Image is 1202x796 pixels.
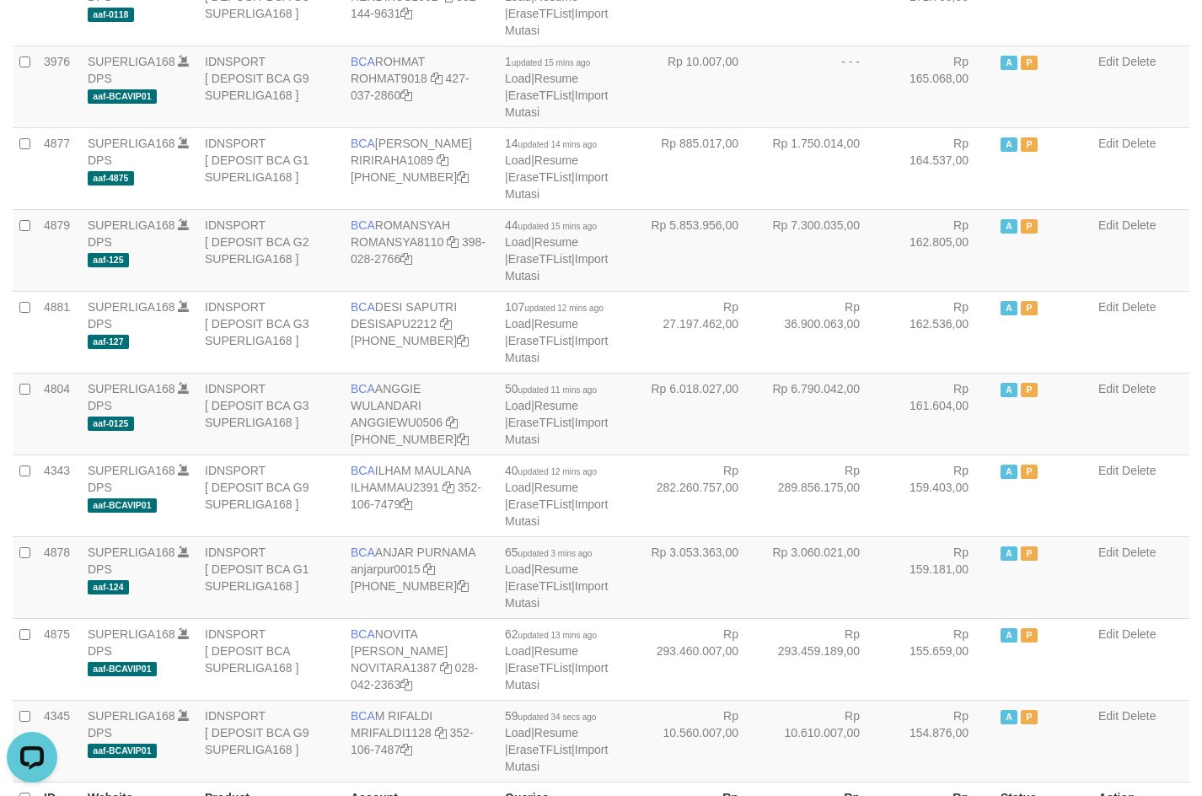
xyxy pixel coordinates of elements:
[457,334,469,347] a: Copy 4062280453 to clipboard
[400,497,412,511] a: Copy 3521067479 to clipboard
[505,546,608,610] span: | | |
[1001,301,1017,315] span: Active
[505,497,608,528] a: Import Mutasi
[1122,546,1156,559] a: Delete
[885,618,994,700] td: Rp 155.659,00
[351,382,375,395] span: BCA
[534,235,578,249] a: Resume
[505,644,531,658] a: Load
[518,467,597,476] span: updated 12 mins ago
[37,536,81,618] td: 4878
[81,46,198,127] td: DPS
[505,137,608,201] span: | | |
[505,627,608,691] span: | | |
[642,618,764,700] td: Rp 293.460.007,00
[88,89,157,104] span: aaf-BCAVIP01
[524,304,603,313] span: updated 12 mins ago
[505,218,597,232] span: 44
[88,8,134,22] span: aaf-0118
[1001,219,1017,234] span: Active
[88,382,175,395] a: SUPERLIGA168
[505,300,608,364] span: | | |
[1098,137,1119,150] a: Edit
[88,253,129,267] span: aaf-125
[37,700,81,782] td: 4345
[457,579,469,593] a: Copy 4062281620 to clipboard
[7,7,57,57] button: Open LiveChat chat widget
[81,291,198,373] td: DPS
[198,373,344,454] td: IDNSPORT [ DEPOSIT BCA G3 SUPERLIGA168 ]
[440,317,452,331] a: Copy DESISAPU2212 to clipboard
[1098,300,1119,314] a: Edit
[37,454,81,536] td: 4343
[351,55,375,68] span: BCA
[518,549,593,558] span: updated 3 mins ago
[642,127,764,209] td: Rp 885.017,00
[1122,709,1156,723] a: Delete
[1122,627,1156,641] a: Delete
[37,291,81,373] td: 4881
[642,700,764,782] td: Rp 10.560.007,00
[1021,137,1038,152] span: Paused
[198,291,344,373] td: IDNSPORT [ DEPOSIT BCA G3 SUPERLIGA168 ]
[534,153,578,167] a: Resume
[81,536,198,618] td: DPS
[505,709,608,773] span: | | |
[505,661,608,691] a: Import Mutasi
[508,252,571,266] a: EraseTFList
[1021,301,1038,315] span: Paused
[198,127,344,209] td: IDNSPORT [ DEPOSIT BCA G1 SUPERLIGA168 ]
[505,317,531,331] a: Load
[1098,546,1119,559] a: Edit
[505,743,608,773] a: Import Mutasi
[764,373,885,454] td: Rp 6.790.042,00
[1021,219,1038,234] span: Paused
[1122,464,1156,477] a: Delete
[1098,709,1119,723] a: Edit
[37,46,81,127] td: 3976
[518,222,597,231] span: updated 15 mins ago
[885,373,994,454] td: Rp 161.604,00
[764,700,885,782] td: Rp 10.610.007,00
[1098,382,1119,395] a: Edit
[1021,628,1038,643] span: Paused
[198,700,344,782] td: IDNSPORT [ DEPOSIT BCA G9 SUPERLIGA168 ]
[505,579,608,610] a: Import Mutasi
[518,713,597,722] span: updated 34 secs ago
[351,709,375,723] span: BCA
[431,72,443,85] a: Copy ROHMAT9018 to clipboard
[508,170,571,184] a: EraseTFList
[351,317,437,331] a: DESISAPU2212
[344,700,498,782] td: M RIFALDI 352-106-7487
[505,72,531,85] a: Load
[1098,627,1119,641] a: Edit
[1001,628,1017,643] span: Active
[505,481,531,494] a: Load
[81,209,198,291] td: DPS
[198,536,344,618] td: IDNSPORT [ DEPOSIT BCA G1 SUPERLIGA168 ]
[518,631,597,640] span: updated 13 mins ago
[642,46,764,127] td: Rp 10.007,00
[88,55,175,68] a: SUPERLIGA168
[88,627,175,641] a: SUPERLIGA168
[344,46,498,127] td: ROHMAT 427-037-2860
[764,618,885,700] td: Rp 293.459.189,00
[351,300,375,314] span: BCA
[534,399,578,412] a: Resume
[198,618,344,700] td: IDNSPORT [ DEPOSIT BCA SUPERLIGA168 ]
[400,89,412,102] a: Copy 4270372860 to clipboard
[1021,546,1038,561] span: Paused
[642,291,764,373] td: Rp 27.197.462,00
[534,562,578,576] a: Resume
[437,153,448,167] a: Copy RIRIRAHA1089 to clipboard
[505,546,592,559] span: 65
[1001,137,1017,152] span: Active
[505,235,531,249] a: Load
[400,743,412,756] a: Copy 3521067487 to clipboard
[508,497,571,511] a: EraseTFList
[351,235,443,249] a: ROMANSYA8110
[508,743,571,756] a: EraseTFList
[1001,710,1017,724] span: Active
[37,618,81,700] td: 4875
[505,153,531,167] a: Load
